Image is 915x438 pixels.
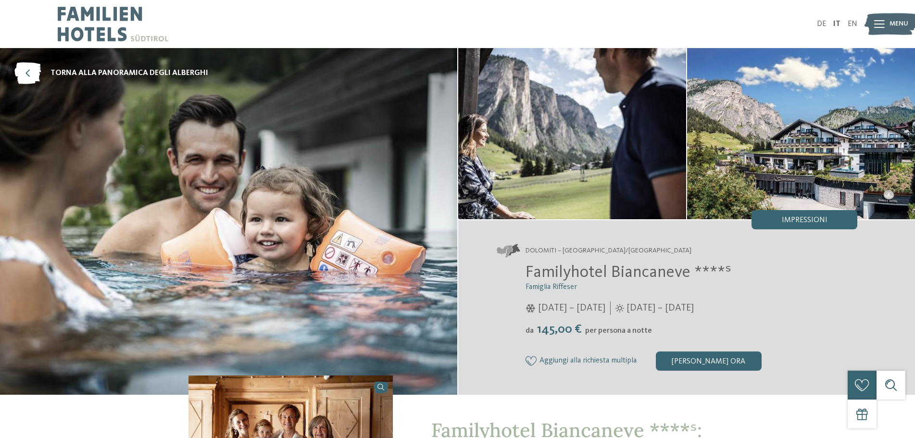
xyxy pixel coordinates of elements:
span: Dolomiti – [GEOGRAPHIC_DATA]/[GEOGRAPHIC_DATA] [526,246,691,256]
span: [DATE] – [DATE] [538,301,605,315]
a: DE [817,20,826,28]
i: Orari d'apertura estate [615,304,624,313]
div: [PERSON_NAME] ora [656,351,762,371]
a: EN [848,20,857,28]
span: 145,00 € [535,323,584,336]
span: torna alla panoramica degli alberghi [50,68,208,78]
a: torna alla panoramica degli alberghi [14,63,208,84]
img: Il nostro family hotel a Selva: una vacanza da favola [687,48,915,219]
span: Famiglia Riffeser [526,283,577,291]
img: Il nostro family hotel a Selva: una vacanza da favola [458,48,686,219]
span: Impressioni [782,216,827,224]
span: Familyhotel Biancaneve ****ˢ [526,264,731,281]
i: Orari d'apertura inverno [526,304,536,313]
span: Menu [890,19,908,29]
span: [DATE] – [DATE] [627,301,694,315]
span: Aggiungi alla richiesta multipla [539,357,637,365]
span: per persona a notte [585,327,652,335]
span: da [526,327,534,335]
a: IT [833,20,840,28]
